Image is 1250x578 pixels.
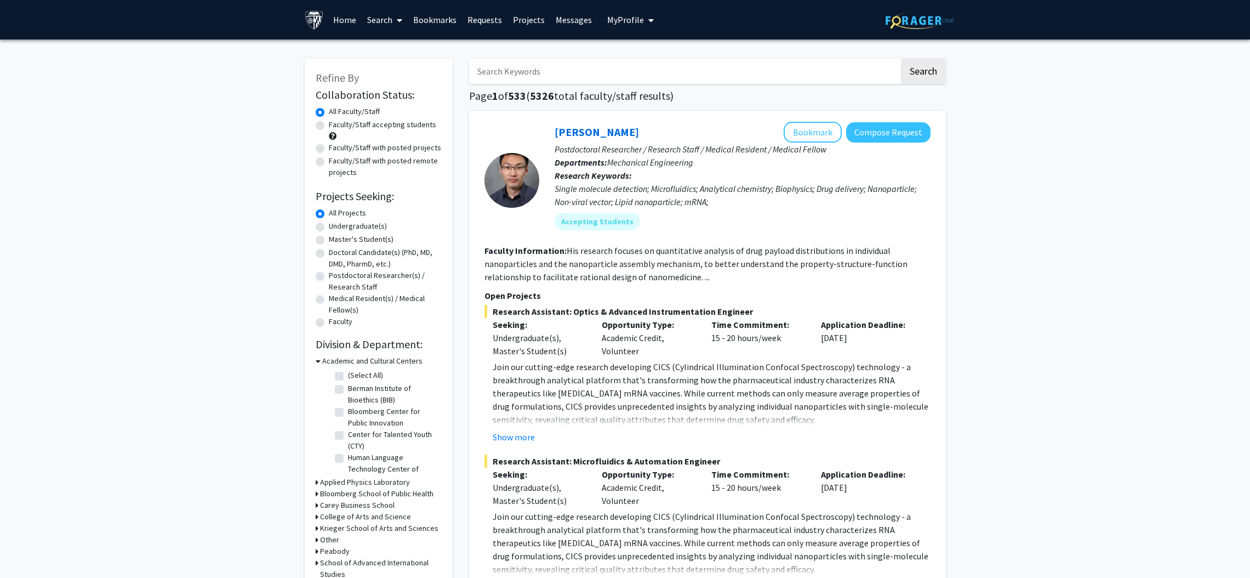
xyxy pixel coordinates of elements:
[322,355,423,367] h3: Academic and Cultural Centers
[484,289,931,302] p: Open Projects
[320,477,410,488] h3: Applied Physics Laboratory
[320,523,438,534] h3: Krieger School of Arts and Sciences
[813,468,922,507] div: [DATE]
[329,119,436,131] label: Faculty/Staff accepting students
[320,511,411,523] h3: College of Arts and Science
[555,143,931,156] p: Postdoctoral Researcher / Research Staff / Medical Resident / Medical Fellow
[607,157,693,168] span: Mechanical Engineering
[784,122,842,143] button: Add Sixuan Li to Bookmarks
[329,106,380,117] label: All Faculty/Staff
[348,383,439,406] label: Berman Institute of Bioethics (BIB)
[329,234,393,245] label: Master's Student(s)
[320,500,395,511] h3: Carey Business School
[555,213,640,230] mat-chip: Accepting Students
[329,220,387,232] label: Undergraduate(s)
[555,157,607,168] b: Departments:
[821,468,914,481] p: Application Deadline:
[602,318,695,331] p: Opportunity Type:
[493,468,586,481] p: Seeking:
[329,270,442,293] label: Postdoctoral Researcher(s) / Research Staff
[329,293,442,316] label: Medical Resident(s) / Medical Fellow(s)
[555,125,639,139] a: [PERSON_NAME]
[493,430,535,444] button: Show more
[320,488,433,500] h3: Bloomberg School of Public Health
[507,1,550,39] a: Projects
[813,318,922,358] div: [DATE]
[821,318,914,331] p: Application Deadline:
[484,455,931,468] span: Research Assistant: Microfluidics & Automation Engineer
[316,190,442,203] h2: Projects Seeking:
[493,318,586,331] p: Seeking:
[362,1,408,39] a: Search
[484,305,931,318] span: Research Assistant: Optics & Advanced Instrumentation Engineer
[316,338,442,351] h2: Division & Department:
[493,331,586,358] div: Undergraduate(s), Master's Student(s)
[408,1,462,39] a: Bookmarks
[328,1,362,39] a: Home
[316,71,359,84] span: Refine By
[493,510,931,576] p: Join our cutting-edge research developing CICS (Cylindrical Illumination Confocal Spectroscopy) t...
[555,182,931,208] div: Single molecule detection; Microfluidics; Analytical chemistry; Biophysics; Drug delivery; Nanopa...
[348,429,439,452] label: Center for Talented Youth (CTY)
[602,468,695,481] p: Opportunity Type:
[711,468,804,481] p: Time Commitment:
[886,12,954,29] img: ForagerOne Logo
[484,245,907,282] fg-read-more: His research focuses on quantitative analysis of drug payload distributions in individual nanopar...
[555,170,632,181] b: Research Keywords:
[550,1,597,39] a: Messages
[348,406,439,429] label: Bloomberg Center for Public Innovation
[484,245,567,256] b: Faculty Information:
[493,481,586,507] div: Undergraduate(s), Master's Student(s)
[493,360,931,426] p: Join our cutting-edge research developing CICS (Cylindrical Illumination Confocal Spectroscopy) t...
[329,155,442,178] label: Faculty/Staff with posted remote projects
[462,1,507,39] a: Requests
[329,316,352,327] label: Faculty
[8,529,47,570] iframe: Chat
[305,10,324,30] img: Johns Hopkins University Logo
[320,546,350,557] h3: Peabody
[607,14,644,25] span: My Profile
[329,247,442,270] label: Doctoral Candidate(s) (PhD, MD, DMD, PharmD, etc.)
[329,142,441,154] label: Faculty/Staff with posted projects
[593,318,703,358] div: Academic Credit, Volunteer
[469,89,946,103] h1: Page of ( total faculty/staff results)
[703,318,813,358] div: 15 - 20 hours/week
[901,59,946,84] button: Search
[348,452,439,486] label: Human Language Technology Center of Excellence (HLTCOE)
[593,468,703,507] div: Academic Credit, Volunteer
[530,89,554,103] span: 5326
[348,370,383,381] label: (Select All)
[329,207,366,219] label: All Projects
[711,318,804,331] p: Time Commitment:
[703,468,813,507] div: 15 - 20 hours/week
[469,59,899,84] input: Search Keywords
[846,122,931,143] button: Compose Request to Sixuan Li
[508,89,526,103] span: 533
[316,88,442,101] h2: Collaboration Status:
[320,534,339,546] h3: Other
[492,89,498,103] span: 1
